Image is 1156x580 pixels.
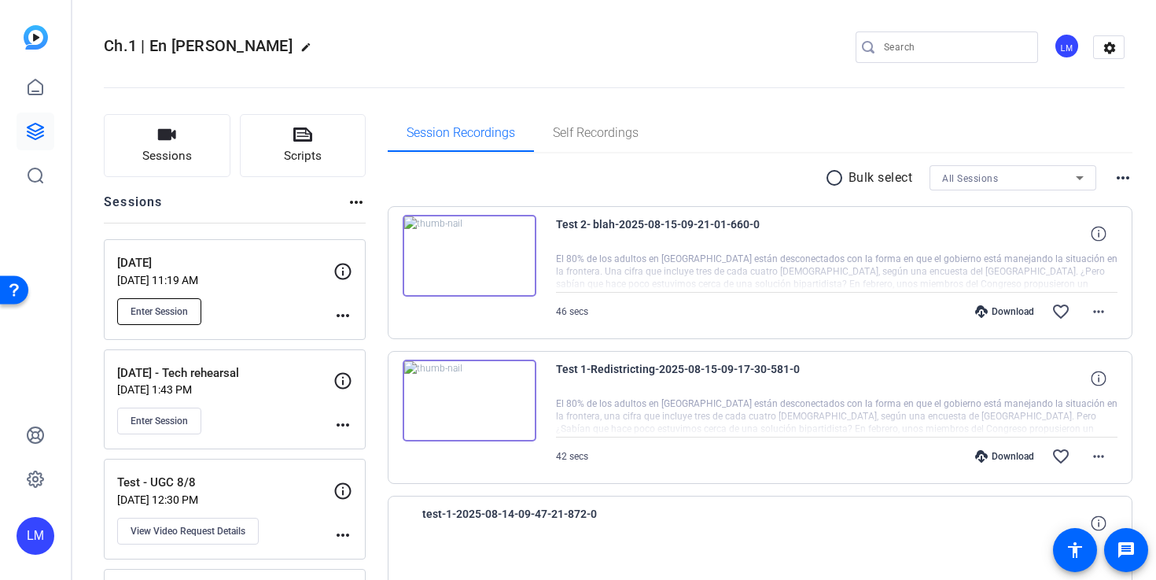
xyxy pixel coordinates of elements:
[104,114,230,177] button: Sessions
[556,451,588,462] span: 42 secs
[403,360,536,441] img: thumb-nail
[1117,541,1136,560] mat-icon: message
[967,450,1042,463] div: Download
[117,474,333,492] p: Test - UGC 8/8
[556,306,588,317] span: 46 secs
[553,127,639,139] span: Self Recordings
[117,383,333,396] p: [DATE] 1:43 PM
[967,305,1042,318] div: Download
[942,173,998,184] span: All Sessions
[1054,33,1080,59] div: LM
[24,25,48,50] img: blue-gradient.svg
[284,147,322,165] span: Scripts
[407,127,515,139] span: Session Recordings
[1089,302,1108,321] mat-icon: more_horiz
[1051,302,1070,321] mat-icon: favorite_border
[131,525,245,538] span: View Video Request Details
[333,416,352,434] mat-icon: more_horiz
[117,408,201,434] button: Enter Session
[117,518,259,545] button: View Video Request Details
[1114,168,1132,187] mat-icon: more_horiz
[422,504,713,542] span: test-1-2025-08-14-09-47-21-872-0
[884,38,1025,57] input: Search
[17,517,54,555] div: LM
[556,360,847,397] span: Test 1-Redistricting-2025-08-15-09-17-30-581-0
[403,215,536,297] img: thumb-nail
[333,526,352,545] mat-icon: more_horiz
[117,254,333,272] p: [DATE]
[849,168,913,187] p: Bulk select
[117,274,333,286] p: [DATE] 11:19 AM
[1089,447,1108,466] mat-icon: more_horiz
[1054,33,1081,61] ngx-avatar: Lunario Media
[104,36,293,55] span: Ch.1 | En [PERSON_NAME]
[117,298,201,325] button: Enter Session
[131,415,188,427] span: Enter Session
[1066,541,1084,560] mat-icon: accessibility
[300,42,319,61] mat-icon: edit
[104,193,163,223] h2: Sessions
[825,168,849,187] mat-icon: radio_button_unchecked
[117,364,333,382] p: [DATE] - Tech rehearsal
[240,114,366,177] button: Scripts
[117,493,333,506] p: [DATE] 12:30 PM
[556,215,847,253] span: Test 2- blah-2025-08-15-09-21-01-660-0
[1051,447,1070,466] mat-icon: favorite_border
[131,305,188,318] span: Enter Session
[347,193,366,212] mat-icon: more_horiz
[1094,36,1125,60] mat-icon: settings
[142,147,192,165] span: Sessions
[333,306,352,325] mat-icon: more_horiz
